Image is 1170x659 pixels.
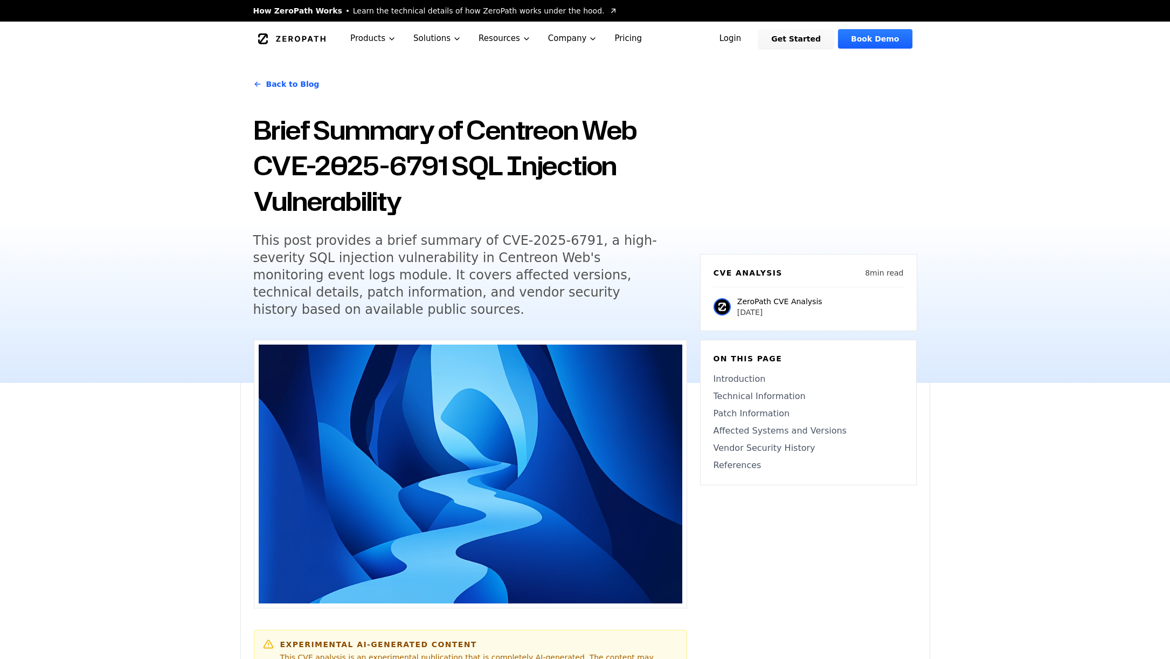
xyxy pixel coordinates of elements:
a: Introduction [714,373,903,386]
a: Vendor Security History [714,442,903,455]
button: Solutions [405,22,470,56]
a: Back to Blog [253,69,320,99]
a: Pricing [606,22,650,56]
a: How ZeroPath WorksLearn the technical details of how ZeroPath works under the hood. [253,5,618,16]
img: ZeroPath CVE Analysis [714,298,731,315]
p: ZeroPath CVE Analysis [737,296,822,307]
button: Products [342,22,405,56]
p: [DATE] [737,307,822,318]
a: Patch Information [714,407,903,420]
span: How ZeroPath Works [253,5,342,16]
span: Learn the technical details of how ZeroPath works under the hood. [353,5,605,16]
a: Get Started [758,29,834,49]
h5: This post provides a brief summary of CVE-2025-6791, a high-severity SQL injection vulnerability ... [253,232,667,318]
a: Book Demo [838,29,912,49]
h6: On this page [714,353,903,364]
a: References [714,459,903,472]
img: Brief Summary of Centreon Web CVE-2025-6791 SQL Injection Vulnerability [259,345,682,603]
h6: Experimental AI-Generated Content [280,639,678,650]
p: 8 min read [865,267,903,278]
button: Company [539,22,606,56]
a: Affected Systems and Versions [714,424,903,437]
a: Technical Information [714,390,903,403]
button: Resources [470,22,539,56]
h1: Brief Summary of Centreon Web CVE-2025-6791 SQL Injection Vulnerability [253,112,687,219]
nav: Global [240,22,930,56]
h6: CVE Analysis [714,267,783,278]
a: Login [707,29,754,49]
